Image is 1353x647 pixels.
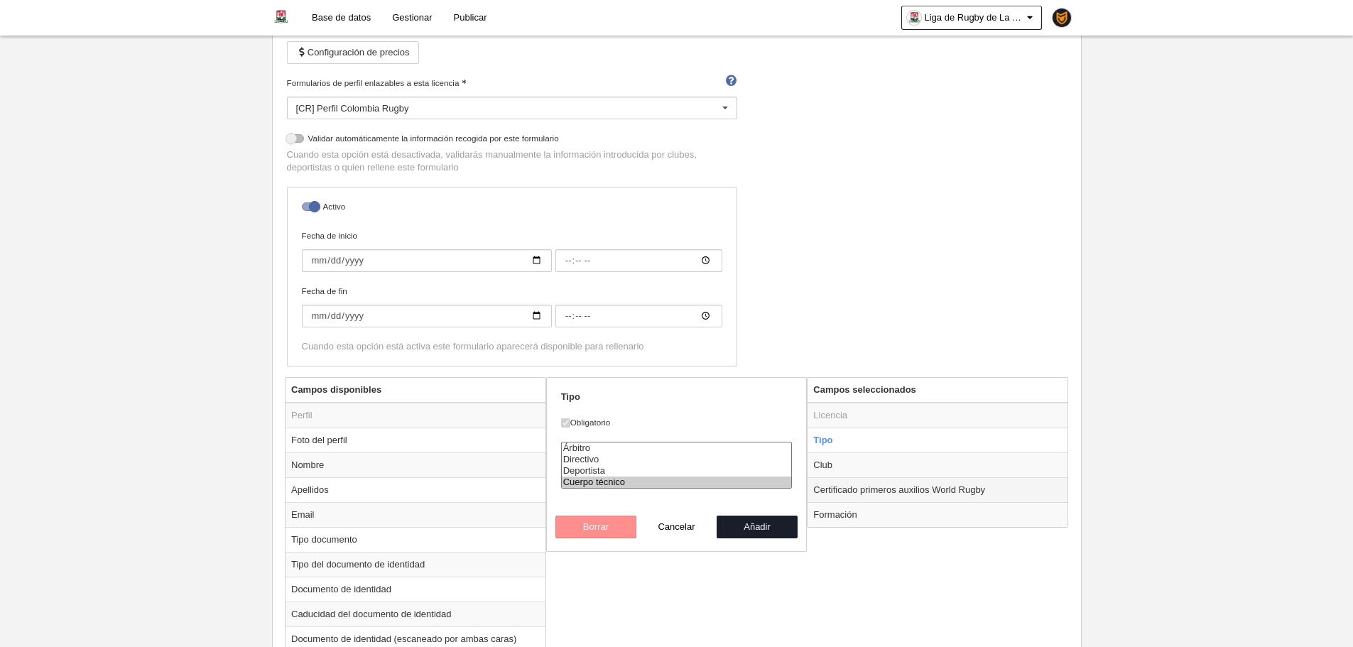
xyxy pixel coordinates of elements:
i: Obligatorio [462,80,466,84]
th: Campos seleccionados [808,378,1067,403]
td: Tipo [808,428,1067,452]
img: PaK018JKw3ps.30x30.jpg [1053,9,1071,27]
a: Liga de Rugby de La Guajira [901,6,1042,30]
div: Cuando esta opción está activa este formulario aparecerá disponible para rellenarlo [302,340,722,353]
input: Obligatorio [561,418,570,428]
input: Fecha de inicio [555,249,722,272]
td: Documento de identidad [286,577,545,602]
input: Fecha de fin [302,305,552,327]
td: Certificado primeros auxilios World Rugby [808,477,1067,502]
img: Liga de Rugby de La Guajira [272,9,290,26]
td: Caducidad del documento de identidad [286,602,545,626]
span: Liga de Rugby de La Guajira [925,11,1024,25]
span: [CR] Perfil Colombia Rugby [296,103,409,114]
p: Cuando esta opción está desactivada, validarás manualmente la información introducida por clubes,... [287,148,737,174]
th: Campos disponibles [286,378,545,403]
button: Configuración de precios [287,41,419,64]
td: Nombre [286,452,545,477]
td: Email [286,502,545,527]
td: Foto del perfil [286,428,545,452]
option: Deportista [562,465,792,477]
td: Formación [808,502,1067,527]
td: Apellidos [286,477,545,502]
img: OaE6J2O1JVAt.30x30.jpg [907,11,921,25]
button: Añadir [717,516,798,538]
strong: Tipo [561,391,580,402]
label: Fecha de inicio [302,229,722,272]
td: Perfil [286,403,545,428]
button: Cancelar [636,516,717,538]
input: Fecha de fin [555,305,722,327]
label: Activo [302,200,722,217]
td: Tipo documento [286,527,545,552]
option: Directivo [562,454,792,465]
label: Obligatorio [561,416,793,429]
td: Licencia [808,403,1067,428]
input: Fecha de inicio [302,249,552,272]
option: Árbitro [562,442,792,454]
label: Validar automáticamente la información recogida por este formulario [287,132,737,148]
option: Cuerpo técnico [562,477,792,488]
td: Club [808,452,1067,477]
label: Fecha de fin [302,285,722,327]
label: Formularios de perfil enlazables a esta licencia [287,77,737,89]
td: Tipo del documento de identidad [286,552,545,577]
